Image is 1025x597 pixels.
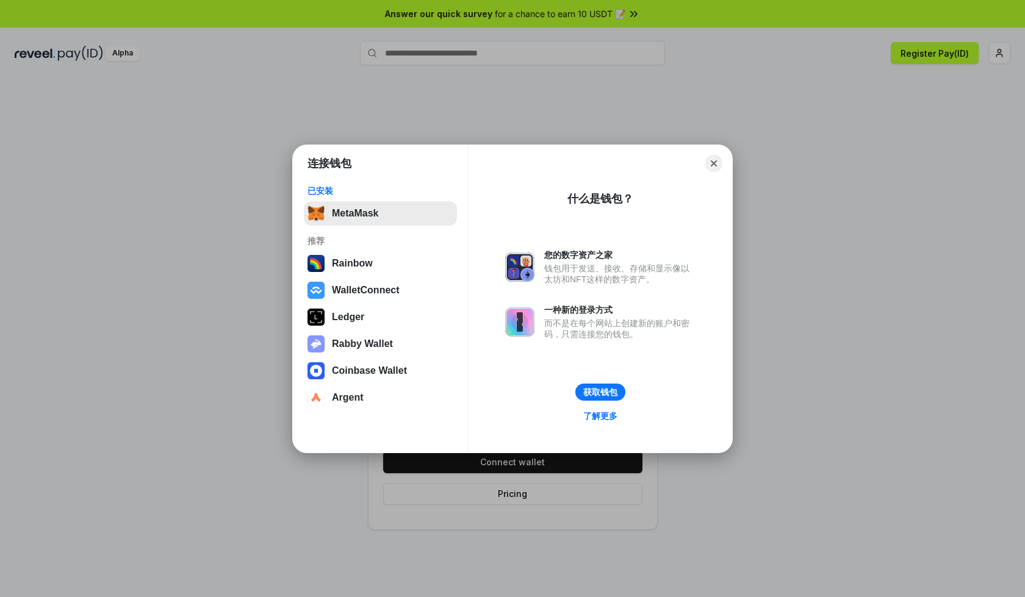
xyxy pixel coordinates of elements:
[544,249,696,260] div: 您的数字资产之家
[307,362,325,379] img: svg+xml,%3Csvg%20width%3D%2228%22%20height%3D%2228%22%20viewBox%3D%220%200%2028%2028%22%20fill%3D...
[307,309,325,326] img: svg+xml,%3Csvg%20xmlns%3D%22http%3A%2F%2Fwww.w3.org%2F2000%2Fsvg%22%20width%3D%2228%22%20height%3...
[332,258,373,269] div: Rainbow
[304,332,457,356] button: Rabby Wallet
[307,205,325,222] img: svg+xml,%3Csvg%20fill%3D%22none%22%20height%3D%2233%22%20viewBox%3D%220%200%2035%2033%22%20width%...
[332,208,378,219] div: MetaMask
[307,185,453,196] div: 已安装
[505,307,534,337] img: svg+xml,%3Csvg%20xmlns%3D%22http%3A%2F%2Fwww.w3.org%2F2000%2Fsvg%22%20fill%3D%22none%22%20viewBox...
[332,392,364,403] div: Argent
[304,305,457,329] button: Ledger
[567,191,633,206] div: 什么是钱包？
[576,408,625,424] a: 了解更多
[332,365,407,376] div: Coinbase Wallet
[544,263,696,285] div: 钱包用于发送、接收、存储和显示像以太坊和NFT这样的数字资产。
[544,318,696,340] div: 而不是在每个网站上创建新的账户和密码，只需连接您的钱包。
[307,282,325,299] img: svg+xml,%3Csvg%20width%3D%2228%22%20height%3D%2228%22%20viewBox%3D%220%200%2028%2028%22%20fill%3D...
[544,304,696,315] div: 一种新的登录方式
[505,252,534,282] img: svg+xml,%3Csvg%20xmlns%3D%22http%3A%2F%2Fwww.w3.org%2F2000%2Fsvg%22%20fill%3D%22none%22%20viewBox...
[583,387,617,398] div: 获取钱包
[575,384,625,401] button: 获取钱包
[304,278,457,302] button: WalletConnect
[332,338,393,349] div: Rabby Wallet
[304,385,457,410] button: Argent
[307,255,325,272] img: svg+xml,%3Csvg%20width%3D%22120%22%20height%3D%22120%22%20viewBox%3D%220%200%20120%20120%22%20fil...
[304,359,457,383] button: Coinbase Wallet
[304,251,457,276] button: Rainbow
[307,389,325,406] img: svg+xml,%3Csvg%20width%3D%2228%22%20height%3D%2228%22%20viewBox%3D%220%200%2028%2028%22%20fill%3D...
[705,155,722,172] button: Close
[304,201,457,226] button: MetaMask
[332,312,364,323] div: Ledger
[307,335,325,352] img: svg+xml,%3Csvg%20xmlns%3D%22http%3A%2F%2Fwww.w3.org%2F2000%2Fsvg%22%20fill%3D%22none%22%20viewBox...
[583,410,617,421] div: 了解更多
[307,235,453,246] div: 推荐
[307,156,351,171] h1: 连接钱包
[332,285,400,296] div: WalletConnect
